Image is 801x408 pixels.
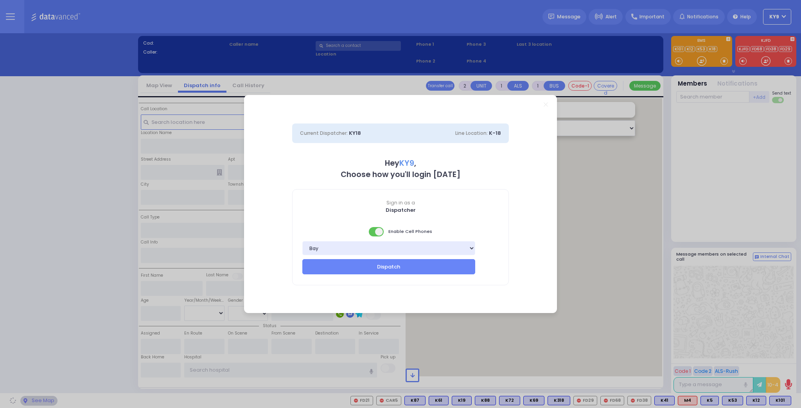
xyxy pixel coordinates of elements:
[293,199,508,206] span: Sign in as a
[489,129,501,137] span: K-18
[386,206,416,214] b: Dispatcher
[300,130,348,136] span: Current Dispatcher:
[341,169,460,180] b: Choose how you'll login [DATE]
[369,226,432,237] span: Enable Cell Phones
[399,158,414,168] span: KY9
[349,129,361,137] span: KY18
[455,130,488,136] span: Line Location:
[302,259,475,274] button: Dispatch
[385,158,416,168] b: Hey ,
[544,102,548,107] a: Close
